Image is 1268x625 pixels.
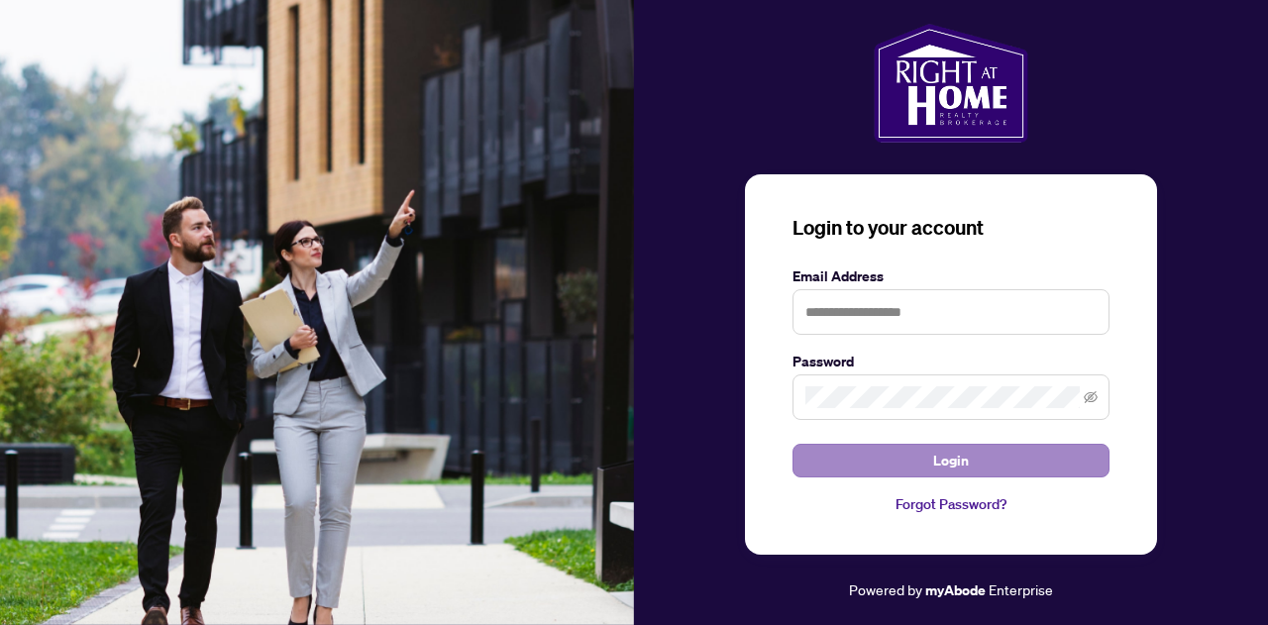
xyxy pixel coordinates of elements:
span: Powered by [849,580,922,598]
label: Email Address [792,265,1109,287]
span: Enterprise [989,580,1053,598]
a: Forgot Password? [792,493,1109,515]
label: Password [792,351,1109,372]
img: ma-logo [874,24,1027,143]
span: eye-invisible [1084,390,1098,404]
button: Login [792,444,1109,477]
h3: Login to your account [792,214,1109,242]
a: myAbode [925,579,986,601]
span: Login [933,445,969,476]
